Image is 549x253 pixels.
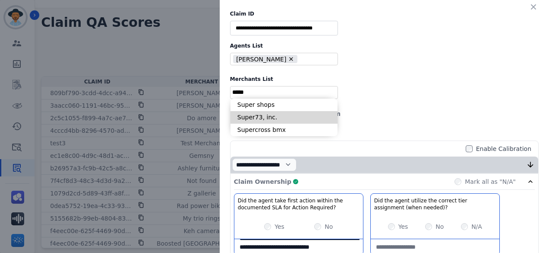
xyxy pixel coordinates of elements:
label: Enable Calibration [476,144,531,153]
label: Agents List [230,42,539,49]
h3: Did the agent take first action within the documented SLA for Action Required? [238,197,360,211]
div: Evaluator: [230,122,539,130]
li: [PERSON_NAME] [233,55,297,63]
p: Claim Ownership [234,177,291,186]
li: Super73, inc. [230,111,338,124]
h3: Did the agent utilize the correct tier assignment (when needed)? [374,197,496,211]
li: Super shops [230,99,338,111]
button: Remove Patrick Blackmon [288,56,294,62]
label: N/A [471,222,482,231]
label: Mark all as "N/A" [465,177,516,186]
label: Claim ID [230,10,539,17]
label: Yes [398,222,408,231]
label: No [435,222,444,231]
ul: selected options [232,88,336,97]
label: Yes [274,222,284,231]
ul: selected options [232,54,332,64]
div: Evaluation Date: [230,109,539,118]
label: Merchants List [230,76,539,83]
label: No [325,222,333,231]
li: Supercross bmx [230,124,338,136]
